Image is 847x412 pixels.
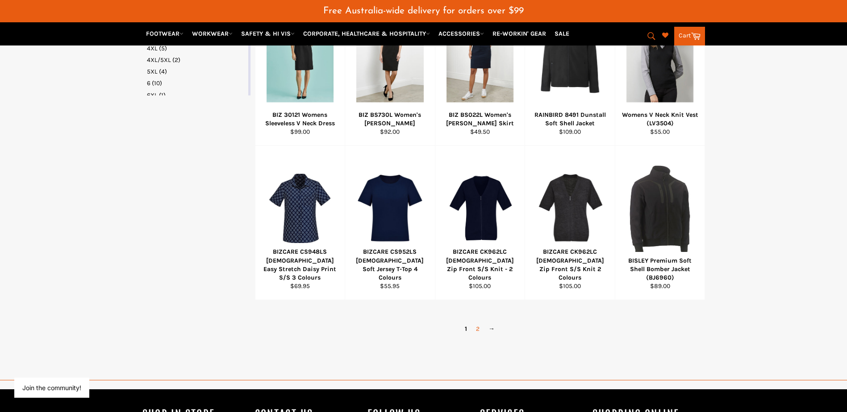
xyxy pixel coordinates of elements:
div: BIZCARE CK962LC [DEMOGRAPHIC_DATA] Zip Front S/S Knit - 2 Colours [441,247,519,282]
div: BIZCARE CK962LC [DEMOGRAPHIC_DATA] Zip Front S/S Knit 2 Colours [531,247,609,282]
span: (5) [159,45,167,52]
button: Join the community! [22,384,81,391]
div: BIZ BS730L Women's [PERSON_NAME] [351,111,430,128]
a: 4XL/5XL [147,56,246,64]
a: BISLEY Premium Soft Shell Bomber Jacket (BJ6960)BISLEY Premium Soft Shell Bomber Jacket (BJ6960)$... [615,146,705,300]
span: 5XL [147,68,158,75]
a: CORPORATE, HEALTHCARE & HOSPITALITY [300,26,434,41]
span: (4) [159,68,167,75]
a: WORKWEAR [188,26,236,41]
div: RAINBIRD 8491 Dunstall Soft Shell Jacket [531,111,609,128]
span: 1 [460,322,471,335]
a: ACCESSORIES [435,26,488,41]
span: 6 [147,79,150,87]
span: (10) [152,79,162,87]
a: Cart [674,27,705,45]
a: BIZCARE CK962LC Ladies Zip Front S/S Knit 2 ColoursBIZCARE CK962LC [DEMOGRAPHIC_DATA] Zip Front S... [525,146,615,300]
a: BIZCARE CS948LS Ladies Easy Stretch Daisy Print S/S 3 ColoursBIZCARE CS948LS [DEMOGRAPHIC_DATA] E... [255,146,345,300]
a: 2 [471,322,484,335]
span: 4XL/5XL [147,56,171,64]
div: BIZ 30121 Womens Sleeveless V Neck Dress [261,111,339,128]
a: RE-WORKIN' GEAR [489,26,550,41]
a: 5XL [147,67,246,76]
span: 6XL [147,91,158,99]
span: (2) [172,56,180,64]
div: BIZCARE CS952LS [DEMOGRAPHIC_DATA] Soft Jersey T-Top 4 Colours [351,247,430,282]
a: 6 [147,79,246,87]
a: BIZCARE CK962LC Ladies Zip Front S/S Knit - 2 ColoursBIZCARE CK962LC [DEMOGRAPHIC_DATA] Zip Front... [435,146,525,300]
a: SALE [551,26,573,41]
a: 4XL [147,44,246,53]
a: BIZCARE CS952LS Ladies Soft Jersey T-Top 4 ColoursBIZCARE CS952LS [DEMOGRAPHIC_DATA] Soft Jersey ... [345,146,435,300]
a: SAFETY & HI VIS [238,26,298,41]
span: (1) [159,91,166,99]
div: BISLEY Premium Soft Shell Bomber Jacket (BJ6960) [621,256,699,282]
div: BIZCARE CS948LS [DEMOGRAPHIC_DATA] Easy Stretch Daisy Print S/S 3 Colours [261,247,339,282]
a: → [484,322,499,335]
div: Womens V Neck Knit Vest (LV3504) [621,111,699,128]
span: Free Australia-wide delivery for orders over $99 [323,6,524,16]
a: FOOTWEAR [142,26,187,41]
div: BIZ BS022L Women's [PERSON_NAME] Skirt [441,111,519,128]
span: 4XL [147,45,158,52]
a: 6XL [147,91,246,99]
